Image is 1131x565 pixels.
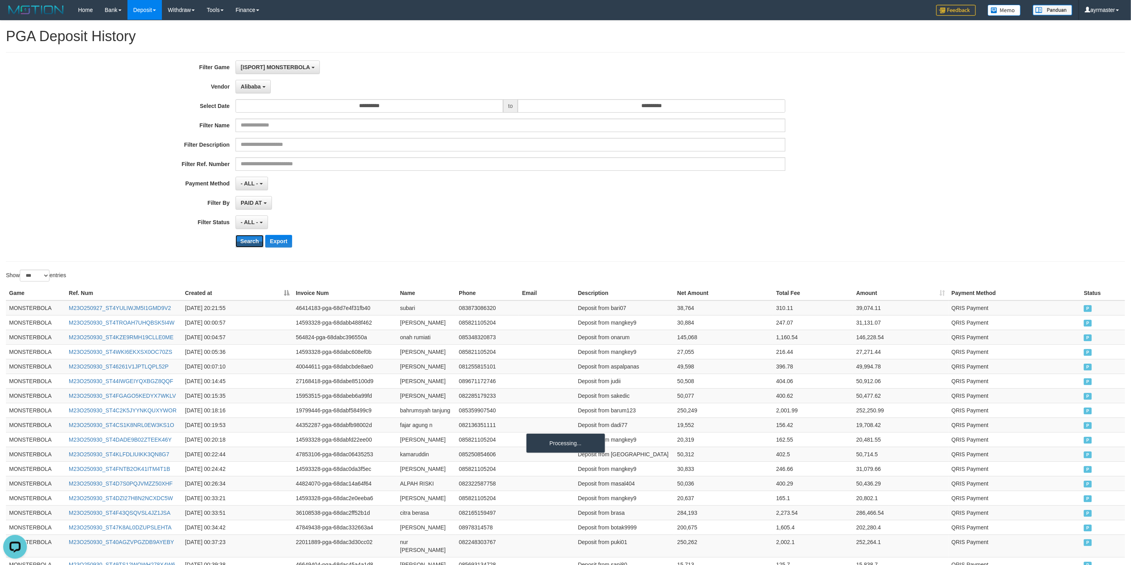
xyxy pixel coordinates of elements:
[674,344,773,359] td: 27,055
[674,476,773,491] td: 50,036
[773,491,853,505] td: 165.1
[6,491,66,505] td: MONSTERBOLA
[69,451,169,457] a: M23O250930_ST4KLFDLIUIKK3QN8G7
[853,491,949,505] td: 20,802.1
[293,461,397,476] td: 14593328-pga-68dac0da3f5ec
[182,432,293,447] td: [DATE] 00:20:18
[6,535,66,557] td: MONSTERBOLA
[397,344,456,359] td: [PERSON_NAME]
[69,524,172,531] a: M23O250930_ST47K8AL0DZUPSLEHTA
[69,466,170,472] a: M23O250930_ST4FNTB2OK41ITM4T1B
[397,520,456,535] td: [PERSON_NAME]
[69,480,173,487] a: M23O250930_ST4D7S0PQJVMZZ50XHF
[773,432,853,447] td: 162.55
[69,319,175,326] a: M23O250930_ST4TROAH7UHQBSK5I4W
[397,491,456,505] td: [PERSON_NAME]
[674,520,773,535] td: 200,675
[293,535,397,557] td: 22011889-pga-68dac3d30cc02
[236,215,268,229] button: - ALL -
[853,418,949,432] td: 19,708.42
[397,476,456,491] td: ALPAH RISKI
[949,300,1081,316] td: QRIS Payment
[575,330,674,344] td: Deposit from onarum
[1084,408,1092,414] span: PAID
[293,388,397,403] td: 15953515-pga-68dabeb6a99fd
[575,300,674,316] td: Deposit from bari07
[1084,422,1092,429] span: PAID
[6,344,66,359] td: MONSTERBOLA
[69,495,173,501] a: M23O250930_ST4DZI27H8N2NCXDC5W
[575,476,674,491] td: Deposit from masal404
[456,476,519,491] td: 082322587758
[397,447,456,461] td: kamaruddin
[456,520,519,535] td: 08978314578
[456,505,519,520] td: 082165159497
[1081,286,1125,300] th: Status
[293,418,397,432] td: 44352287-pga-68dabfb98002d
[293,432,397,447] td: 14593328-pga-68dabfd22ee00
[456,447,519,461] td: 085250854606
[674,330,773,344] td: 145,068
[1084,481,1092,488] span: PAID
[773,300,853,316] td: 310.11
[853,461,949,476] td: 31,079.66
[1084,466,1092,473] span: PAID
[6,388,66,403] td: MONSTERBOLA
[1084,452,1092,458] span: PAID
[773,535,853,557] td: 2,002.1
[397,432,456,447] td: [PERSON_NAME]
[575,388,674,403] td: Deposit from sakedic
[575,315,674,330] td: Deposit from mangkey9
[293,403,397,418] td: 19799446-pga-68dabf58499c9
[293,491,397,505] td: 14593328-pga-68dac2e0eeba6
[773,461,853,476] td: 246.66
[949,344,1081,359] td: QRIS Payment
[69,334,174,340] a: M23O250930_ST4KZE9RMH19CLLE0ME
[241,180,258,187] span: - ALL -
[949,286,1081,300] th: Payment Method
[674,388,773,403] td: 50,077
[853,403,949,418] td: 252,250.99
[456,359,519,374] td: 081255815101
[674,535,773,557] td: 250,262
[1084,305,1092,312] span: PAID
[853,359,949,374] td: 49,994.78
[6,447,66,461] td: MONSTERBOLA
[674,505,773,520] td: 284,193
[6,476,66,491] td: MONSTERBOLA
[853,535,949,557] td: 252,264.1
[6,505,66,520] td: MONSTERBOLA
[182,359,293,374] td: [DATE] 00:07:10
[1084,378,1092,385] span: PAID
[853,344,949,359] td: 27,271.44
[6,270,66,282] label: Show entries
[6,403,66,418] td: MONSTERBOLA
[456,300,519,316] td: 083873086320
[456,315,519,330] td: 085821105204
[456,374,519,388] td: 089671172746
[6,418,66,432] td: MONSTERBOLA
[6,330,66,344] td: MONSTERBOLA
[1084,495,1092,502] span: PAID
[773,476,853,491] td: 400.29
[1033,5,1072,15] img: panduan.png
[182,300,293,316] td: [DATE] 20:21:55
[182,418,293,432] td: [DATE] 00:19:53
[1084,539,1092,546] span: PAID
[69,378,173,384] a: M23O250930_ST44IWGEIYQXBGZ8QQF
[526,433,605,453] div: Processing...
[182,461,293,476] td: [DATE] 00:24:42
[3,3,27,27] button: Open LiveChat chat widget
[6,300,66,316] td: MONSTERBOLA
[674,315,773,330] td: 30,884
[575,491,674,505] td: Deposit from mangkey9
[674,432,773,447] td: 20,319
[949,505,1081,520] td: QRIS Payment
[293,505,397,520] td: 36108538-pga-68dac2ff52b1d
[949,418,1081,432] td: QRIS Payment
[949,535,1081,557] td: QRIS Payment
[456,344,519,359] td: 085821105204
[773,447,853,461] td: 402.5
[1084,525,1092,531] span: PAID
[456,403,519,418] td: 085359907540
